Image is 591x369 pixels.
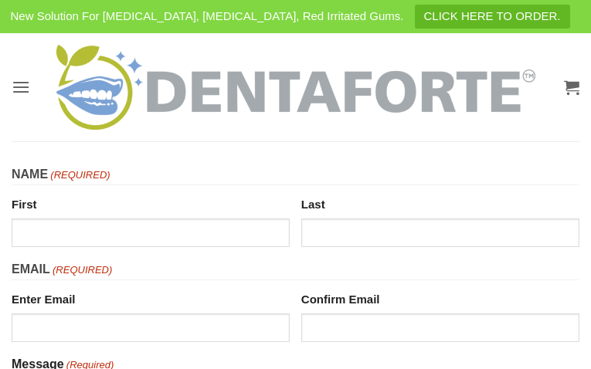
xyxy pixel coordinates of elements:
[415,5,570,29] a: CLICK HERE TO ORDER.
[301,286,579,309] label: Confirm Email
[12,191,290,214] label: First
[51,262,112,279] span: (Required)
[49,168,110,184] span: (Required)
[12,286,290,309] label: Enter Email
[12,164,579,185] legend: Name
[564,70,579,104] a: View cart
[12,259,579,280] legend: Email
[56,45,535,130] img: DENTAFORTE™
[12,68,30,106] a: Menu
[301,191,579,214] label: Last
